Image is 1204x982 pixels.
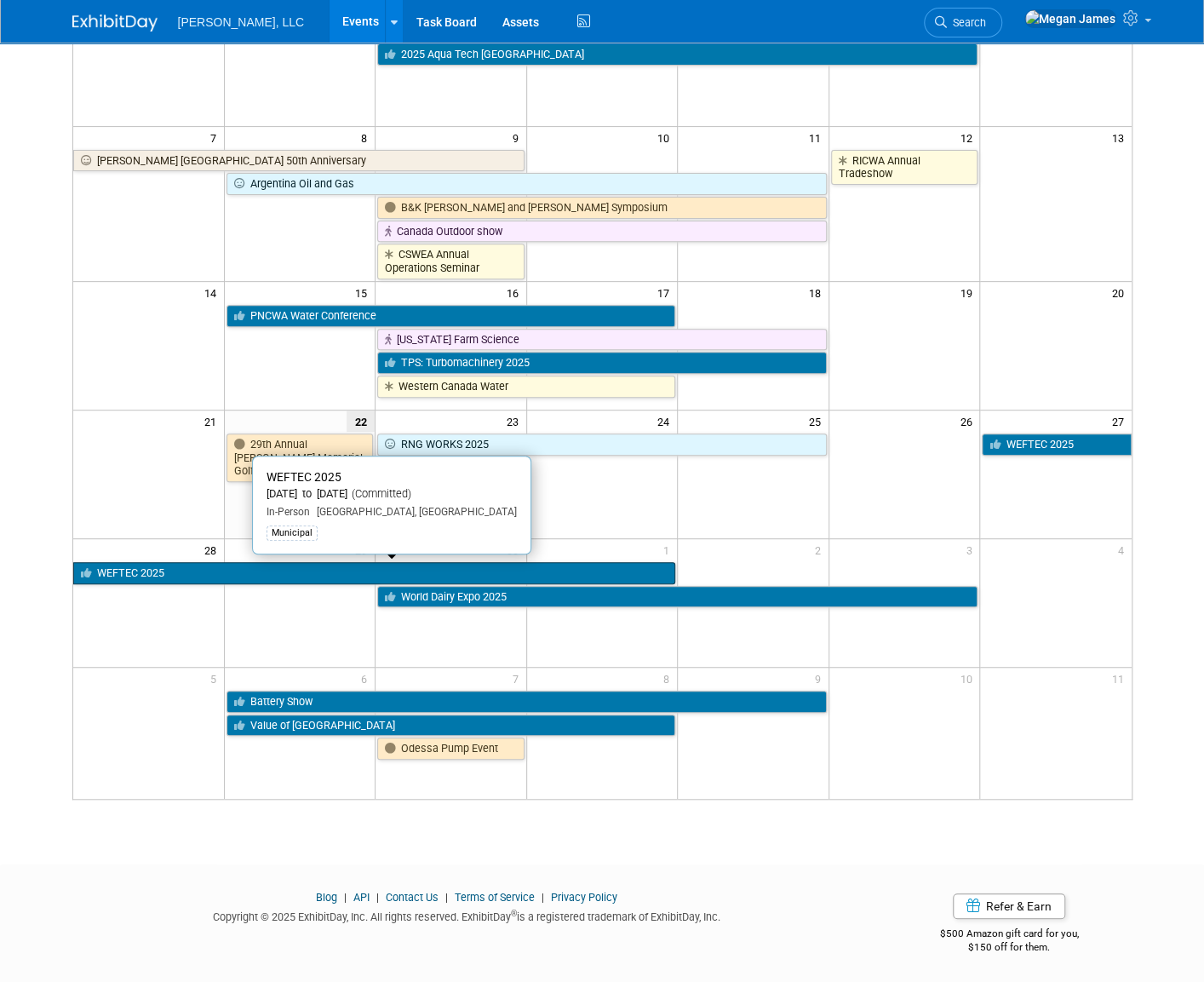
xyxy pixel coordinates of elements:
a: Privacy Policy [551,891,617,904]
a: [US_STATE] Farm Science [377,329,827,351]
span: 17 [656,282,677,303]
div: Copyright © 2025 ExhibitDay, Inc. All rights reserved. ExhibitDay is a registered trademark of Ex... [72,905,861,925]
a: [PERSON_NAME] [GEOGRAPHIC_DATA] 50th Anniversary [73,150,525,172]
span: 9 [813,668,828,689]
div: $150 off for them. [886,940,1132,955]
span: 3 [964,539,979,560]
span: 7 [209,127,224,148]
span: 9 [511,127,526,148]
span: 12 [958,127,979,148]
span: 5 [209,668,224,689]
span: | [441,891,452,904]
span: 10 [656,127,677,148]
span: 8 [359,127,375,148]
span: | [372,891,383,904]
a: Blog [316,891,337,904]
span: 8 [662,668,677,689]
span: 14 [203,282,224,303]
span: 27 [1110,411,1132,432]
div: [DATE] to [DATE] [267,487,517,502]
a: World Dairy Expo 2025 [377,586,978,608]
div: Municipal [267,525,318,541]
a: TPS: Turbomachinery 2025 [377,352,827,374]
span: 22 [347,411,375,432]
span: 1 [662,539,677,560]
a: WEFTEC 2025 [73,562,676,584]
span: | [340,891,351,904]
span: 10 [958,668,979,689]
a: RNG WORKS 2025 [377,434,827,456]
span: 24 [656,411,677,432]
span: 23 [505,411,526,432]
a: Battery Show [226,691,827,713]
span: [GEOGRAPHIC_DATA], [GEOGRAPHIC_DATA] [310,506,517,518]
span: 15 [353,282,375,303]
span: 2 [813,539,828,560]
a: Contact Us [386,891,439,904]
a: Terms of Service [455,891,535,904]
span: Search [947,16,986,29]
a: Refer & Earn [953,893,1065,919]
a: RICWA Annual Tradeshow [831,150,978,185]
span: 20 [1110,282,1132,303]
span: 11 [1110,668,1132,689]
span: 7 [511,668,526,689]
a: B&K [PERSON_NAME] and [PERSON_NAME] Symposium [377,197,827,219]
a: PNCWA Water Conference [226,305,676,327]
a: Argentina Oil and Gas [226,173,827,195]
a: 2025 Aqua Tech [GEOGRAPHIC_DATA] [377,43,978,66]
span: (Committed) [347,487,411,500]
span: 18 [807,282,828,303]
span: 16 [505,282,526,303]
span: WEFTEC 2025 [267,470,341,484]
img: Megan James [1024,9,1116,28]
a: Canada Outdoor show [377,221,827,243]
img: ExhibitDay [72,14,158,32]
span: 11 [807,127,828,148]
span: 25 [807,411,828,432]
a: WEFTEC 2025 [982,434,1131,456]
a: API [353,891,370,904]
span: 13 [1110,127,1132,148]
a: CSWEA Annual Operations Seminar [377,244,525,279]
span: [PERSON_NAME], LLC [178,15,305,29]
span: 6 [359,668,375,689]
span: | [537,891,548,904]
span: 26 [958,411,979,432]
span: 19 [958,282,979,303]
span: 4 [1116,539,1132,560]
span: 28 [203,539,224,560]
span: 21 [203,411,224,432]
a: Odessa Pump Event [377,738,525,760]
a: Search [924,8,1002,37]
a: Value of [GEOGRAPHIC_DATA] [226,715,676,737]
span: In-Person [267,506,310,518]
div: $500 Amazon gift card for you, [886,916,1132,955]
sup: ® [511,909,517,918]
a: Western Canada Water [377,376,675,398]
a: 29th Annual [PERSON_NAME] Memorial Golf Tournament [226,434,374,482]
